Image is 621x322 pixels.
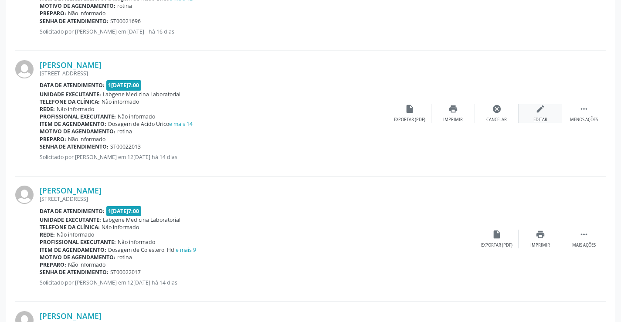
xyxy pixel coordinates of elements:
span: Não informado [102,98,139,105]
span: Não informado [68,261,105,268]
i:  [579,104,589,114]
b: Item de agendamento: [40,120,106,128]
b: Profissional executante: [40,238,116,246]
span: rotina [117,128,132,135]
span: Labgene Medicina Laboratorial [103,216,180,224]
b: Motivo de agendamento: [40,254,115,261]
b: Rede: [40,231,55,238]
div: Cancelar [486,117,507,123]
b: Senha de atendimento: [40,268,109,276]
span: Não informado [57,231,94,238]
p: Solicitado por [PERSON_NAME] em [DATE] - há 16 dias [40,28,475,35]
span: Não informado [118,113,155,120]
a: [PERSON_NAME] [40,186,102,195]
span: rotina [117,2,132,10]
i: cancel [492,104,502,114]
div: Imprimir [443,117,463,123]
span: Labgene Medicina Laboratorial [103,91,180,98]
p: Solicitado por [PERSON_NAME] em 12[DATE] há 14 dias [40,153,388,161]
i: print [536,230,545,239]
span: ST00022013 [110,143,141,150]
b: Senha de atendimento: [40,17,109,25]
span: 1[DATE]7:00 [106,80,142,90]
i: insert_drive_file [405,104,414,114]
div: Mais ações [572,242,596,248]
b: Data de atendimento: [40,207,105,215]
span: Dosagem de Colesterol Hdl [108,246,196,254]
i:  [579,230,589,239]
i: print [448,104,458,114]
div: Exportar (PDF) [481,242,512,248]
span: Não informado [68,10,105,17]
b: Profissional executante: [40,113,116,120]
b: Motivo de agendamento: [40,2,115,10]
a: [PERSON_NAME] [40,60,102,70]
span: Não informado [68,136,105,143]
a: [PERSON_NAME] [40,311,102,321]
b: Rede: [40,105,55,113]
div: Exportar (PDF) [394,117,425,123]
img: img [15,60,34,78]
b: Preparo: [40,136,66,143]
span: Não informado [57,105,94,113]
span: Não informado [118,238,155,246]
div: [STREET_ADDRESS] [40,195,475,203]
div: [STREET_ADDRESS] [40,70,388,77]
b: Data de atendimento: [40,81,105,89]
b: Senha de atendimento: [40,143,109,150]
a: e mais 14 [169,120,193,128]
b: Unidade executante: [40,91,101,98]
a: e mais 9 [176,246,196,254]
i: edit [536,104,545,114]
span: Não informado [102,224,139,231]
div: Imprimir [530,242,550,248]
b: Item de agendamento: [40,246,106,254]
b: Telefone da clínica: [40,224,100,231]
div: Menos ações [570,117,598,123]
span: ST00021696 [110,17,141,25]
b: Motivo de agendamento: [40,128,115,135]
span: rotina [117,254,132,261]
span: ST00022017 [110,268,141,276]
span: 1[DATE]7:00 [106,206,142,216]
b: Preparo: [40,10,66,17]
p: Solicitado por [PERSON_NAME] em 12[DATE] há 14 dias [40,279,475,286]
i: insert_drive_file [492,230,502,239]
b: Telefone da clínica: [40,98,100,105]
div: Editar [533,117,547,123]
b: Unidade executante: [40,216,101,224]
b: Preparo: [40,261,66,268]
span: Dosagem de Acido Urico [108,120,193,128]
img: img [15,186,34,204]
